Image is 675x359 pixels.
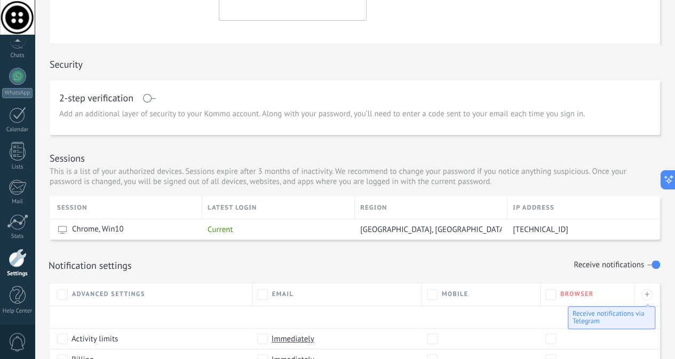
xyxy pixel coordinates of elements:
span: Current [208,225,233,235]
span: Activity limits [72,333,118,344]
div: Dallas, United States [355,219,502,240]
div: Settings [2,270,33,277]
div: Region [355,196,507,219]
span: Receive notifications via Telegram [573,309,645,325]
span: Email [272,290,293,298]
span: Immediately [272,333,314,344]
h1: Security [50,58,83,70]
div: Session [57,196,202,219]
div: Stats [2,233,33,240]
div: + [641,289,653,300]
span: Browser [560,290,593,298]
p: This is a list of your authorized devices. Sessions expire after 3 months of inactivity. We recom... [50,166,660,187]
div: Mail [2,198,33,205]
span: Chrome, Win10 [72,224,124,235]
h1: 2-step verification [59,94,133,102]
span: Advanced settings [72,290,145,298]
div: Help Center [2,308,33,315]
h1: Receive notifications [574,261,644,270]
div: WhatsApp [2,88,33,98]
span: Add an additional layer of security to your Kommo account. Along with your password, you’ll need ... [59,109,585,119]
span: [GEOGRAPHIC_DATA], [GEOGRAPHIC_DATA] [360,225,506,235]
div: 95.173.216.111 [507,219,652,240]
div: Lists [2,164,33,171]
span: Mobile [442,290,468,298]
div: Latest login [202,196,354,219]
div: Calendar [2,126,33,133]
h1: Notification settings [49,259,132,272]
h1: Sessions [50,152,85,164]
div: Ip address [507,196,660,219]
span: [TECHNICAL_ID] [513,225,568,235]
div: Chats [2,52,33,59]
